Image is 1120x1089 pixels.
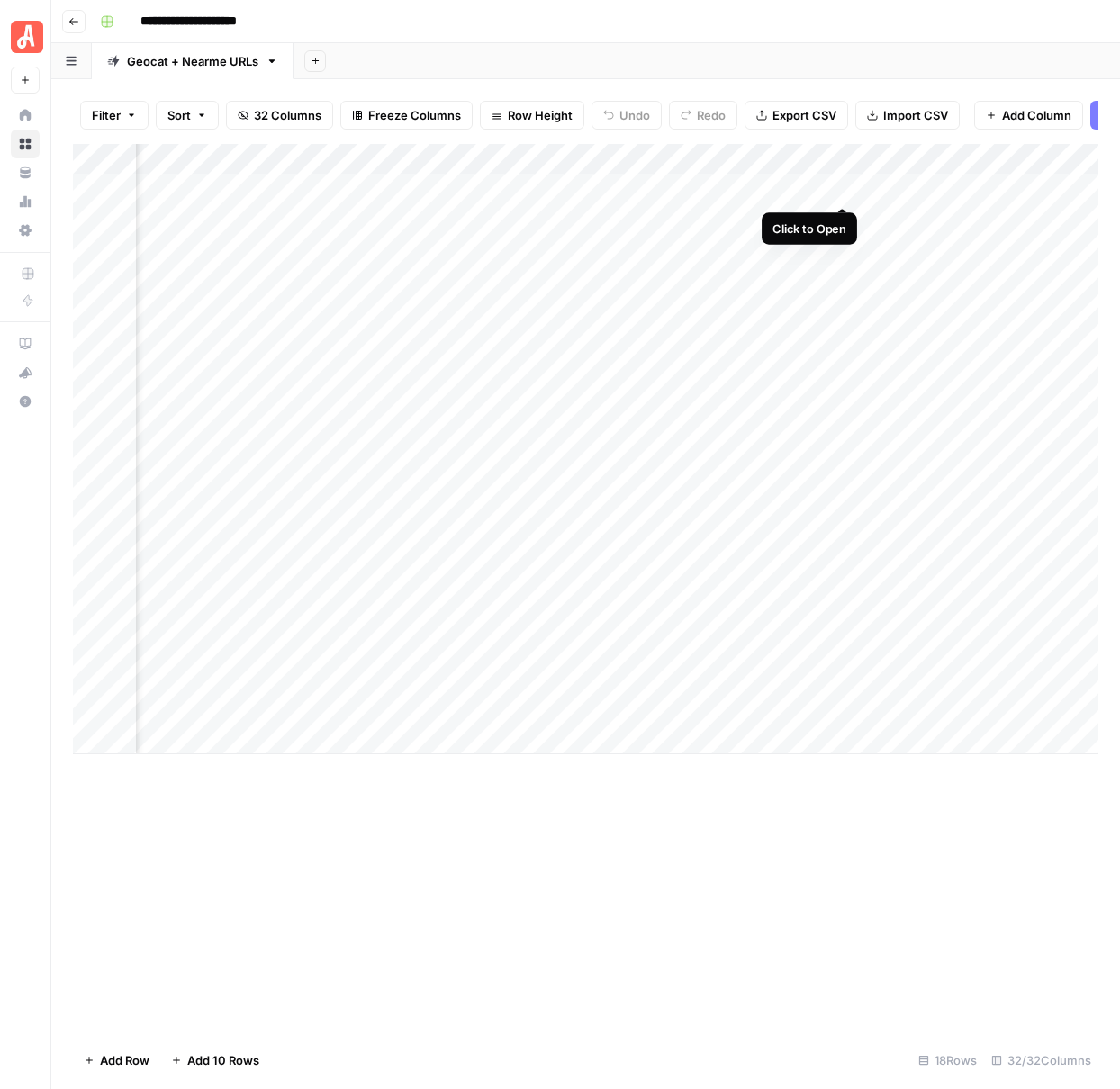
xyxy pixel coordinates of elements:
div: 18 Rows [911,1046,984,1075]
button: Freeze Columns [340,101,473,130]
div: 32/32 Columns [984,1046,1098,1075]
span: Undo [619,106,650,124]
span: Add Row [100,1051,149,1069]
button: 32 Columns [226,101,333,130]
button: Row Height [480,101,584,130]
button: Sort [156,101,219,130]
a: AirOps Academy [11,329,40,358]
a: Home [11,101,40,130]
span: Sort [167,106,191,124]
button: Redo [669,101,737,130]
div: Geocat + Nearme URLs [127,52,258,70]
button: Add Row [73,1046,160,1075]
span: Import CSV [883,106,948,124]
button: Add 10 Rows [160,1046,270,1075]
button: Undo [592,101,662,130]
a: Browse [11,130,40,158]
span: Filter [92,106,121,124]
a: Usage [11,187,40,216]
button: Filter [80,101,149,130]
button: Import CSV [855,101,960,130]
span: Export CSV [772,106,836,124]
button: Help + Support [11,387,40,416]
span: Freeze Columns [368,106,461,124]
div: Click to Open [772,220,846,238]
button: What's new? [11,358,40,387]
a: Geocat + Nearme URLs [92,43,294,79]
img: Angi Logo [11,21,43,53]
a: Settings [11,216,40,245]
div: What's new? [12,359,39,386]
span: Add 10 Rows [187,1051,259,1069]
button: Workspace: Angi [11,14,40,59]
span: 32 Columns [254,106,321,124]
button: Add Column [974,101,1083,130]
button: Export CSV [745,101,848,130]
span: Row Height [508,106,573,124]
span: Add Column [1002,106,1071,124]
a: Your Data [11,158,40,187]
span: Redo [697,106,726,124]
